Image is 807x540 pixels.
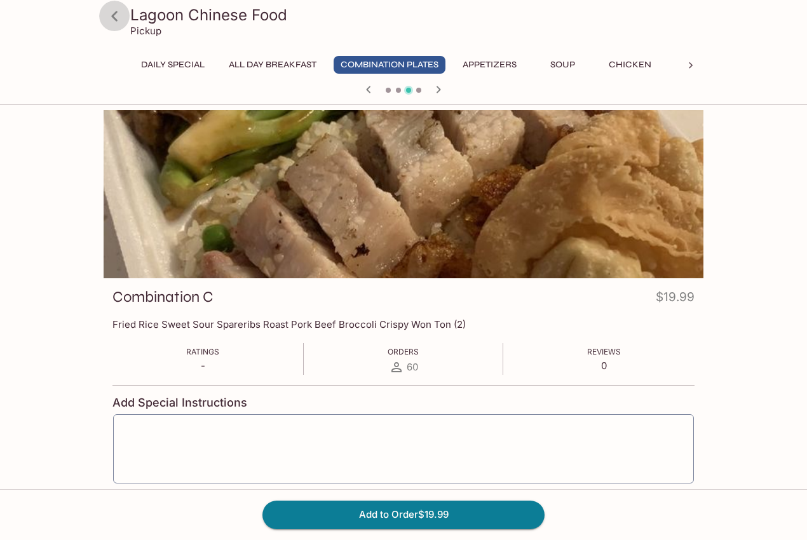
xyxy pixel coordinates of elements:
[334,56,445,74] button: Combination Plates
[130,5,698,25] h3: Lagoon Chinese Food
[407,361,418,373] span: 60
[587,347,621,356] span: Reviews
[601,56,658,74] button: Chicken
[130,25,161,37] p: Pickup
[262,501,545,529] button: Add to Order$19.99
[186,347,219,356] span: Ratings
[668,56,726,74] button: Beef
[186,360,219,372] p: -
[388,347,419,356] span: Orders
[112,318,695,330] p: Fried Rice Sweet Sour Spareribs Roast Pork Beef Broccoli Crispy Won Ton (2)
[222,56,323,74] button: All Day Breakfast
[534,56,591,74] button: Soup
[656,287,695,312] h4: $19.99
[134,56,212,74] button: Daily Special
[112,287,214,307] h3: Combination C
[587,360,621,372] p: 0
[104,110,703,278] div: Combination C
[456,56,524,74] button: Appetizers
[112,396,695,410] h4: Add Special Instructions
